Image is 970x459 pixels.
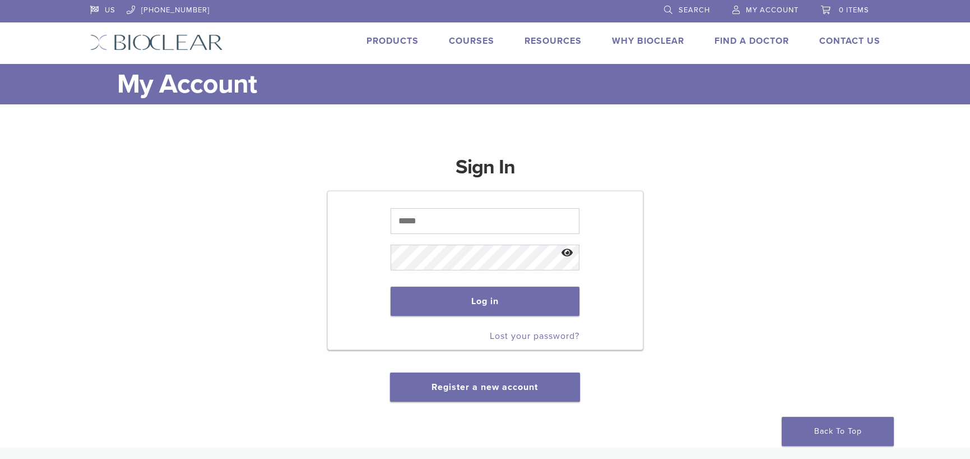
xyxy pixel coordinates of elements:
[746,6,799,15] span: My Account
[839,6,869,15] span: 0 items
[90,34,223,51] img: Bioclear
[366,35,419,47] a: Products
[612,35,684,47] a: Why Bioclear
[555,239,579,268] button: Show password
[819,35,880,47] a: Contact Us
[449,35,494,47] a: Courses
[391,287,579,316] button: Log in
[679,6,710,15] span: Search
[714,35,789,47] a: Find A Doctor
[456,154,515,190] h1: Sign In
[525,35,582,47] a: Resources
[431,382,538,393] a: Register a new account
[117,64,880,104] h1: My Account
[490,331,579,342] a: Lost your password?
[782,417,894,446] a: Back To Top
[390,373,579,402] button: Register a new account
